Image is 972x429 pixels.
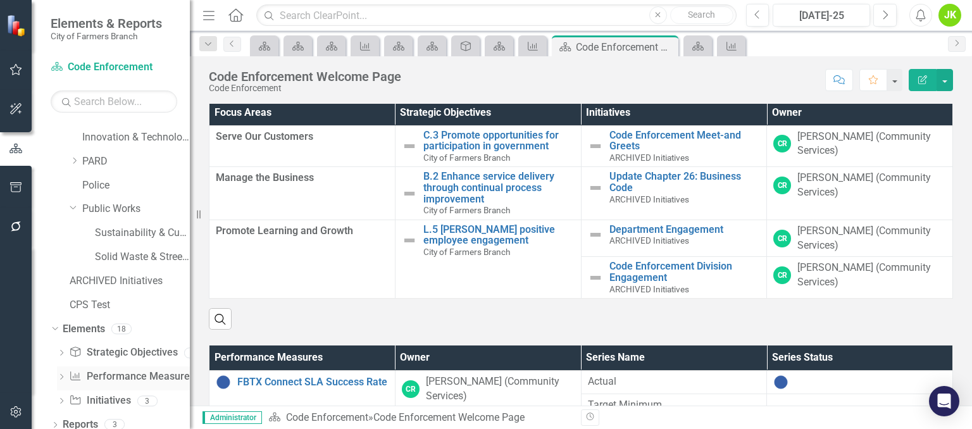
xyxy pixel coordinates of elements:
[938,4,961,27] button: JK
[609,130,761,152] a: Code Enforcement Meet-and Greets
[773,230,791,247] div: CR
[395,220,581,298] td: Double-Click to Edit Right Click for Context Menu
[209,125,396,167] td: Double-Click to Edit
[767,257,953,299] td: Double-Click to Edit
[402,380,420,398] div: CR
[95,226,190,240] a: Sustainability & Customer Success
[209,70,401,84] div: Code Enforcement Welcome Page
[773,375,788,390] img: No Information
[202,411,262,424] span: Administrator
[402,186,417,201] img: Not Defined
[581,394,767,418] td: Double-Click to Edit
[423,171,575,204] a: B.2 Enhance service delivery through continual process improvement
[82,202,190,216] a: Public Works
[670,6,733,24] button: Search
[51,60,177,75] a: Code Enforcement
[797,224,946,253] div: [PERSON_NAME] (Community Services)
[609,235,689,246] span: ARCHIVED Initiatives
[609,152,689,163] span: ARCHIVED Initiatives
[6,15,28,37] img: ClearPoint Strategy
[588,180,603,196] img: Not Defined
[70,298,190,313] a: CPS Test
[767,220,953,257] td: Double-Click to Edit
[609,284,689,294] span: ARCHIVED Initiatives
[588,398,761,413] span: Target Minimum
[609,194,689,204] span: ARCHIVED Initiatives
[423,130,575,152] a: C.3 Promote opportunities for participation in government
[51,31,162,41] small: City of Farmers Branch
[82,178,190,193] a: Police
[423,247,510,257] span: City of Farmers Branch
[423,224,575,246] a: L.5 [PERSON_NAME] positive employee engagement
[773,177,791,194] div: CR
[929,386,959,416] div: Open Intercom Messenger
[581,371,767,394] td: Double-Click to Edit
[216,224,389,239] span: Promote Learning and Growth
[63,322,105,337] a: Elements
[581,167,767,220] td: Double-Click to Edit Right Click for Context Menu
[773,4,870,27] button: [DATE]-25
[581,125,767,167] td: Double-Click to Edit Right Click for Context Menu
[209,84,401,93] div: Code Enforcement
[286,411,368,423] a: Code Enforcement
[70,274,190,289] a: ARCHIVED Initiatives
[777,8,866,23] div: [DATE]-25
[237,376,389,388] a: FBTX Connect SLA Success Rate
[395,125,581,167] td: Double-Click to Edit Right Click for Context Menu
[588,139,603,154] img: Not Defined
[69,370,194,384] a: Performance Measures
[773,135,791,152] div: CR
[402,233,417,248] img: Not Defined
[688,9,715,20] span: Search
[588,270,603,285] img: Not Defined
[373,411,525,423] div: Code Enforcement Welcome Page
[216,171,389,185] span: Manage the Business
[82,130,190,145] a: Innovation & Technology
[82,154,190,169] a: PARD
[426,375,575,404] div: [PERSON_NAME] (Community Services)
[268,411,571,425] div: »
[423,205,510,215] span: City of Farmers Branch
[51,90,177,113] input: Search Below...
[609,261,761,283] a: Code Enforcement Division Engagement
[773,266,791,284] div: CR
[576,39,675,55] div: Code Enforcement Welcome Page
[797,130,946,159] div: [PERSON_NAME] (Community Services)
[767,167,953,220] td: Double-Click to Edit
[51,16,162,31] span: Elements & Reports
[209,220,396,298] td: Double-Click to Edit
[581,257,767,299] td: Double-Click to Edit Right Click for Context Menu
[767,394,953,418] td: Double-Click to Edit
[423,152,510,163] span: City of Farmers Branch
[588,227,603,242] img: Not Defined
[609,171,761,193] a: Update Chapter 26: Business Code
[581,220,767,257] td: Double-Click to Edit Right Click for Context Menu
[797,261,946,290] div: [PERSON_NAME] (Community Services)
[256,4,736,27] input: Search ClearPoint...
[216,375,231,390] img: No Information
[184,347,204,358] div: 1
[402,139,417,154] img: Not Defined
[797,171,946,200] div: [PERSON_NAME] (Community Services)
[767,125,953,167] td: Double-Click to Edit
[609,224,761,235] a: Department Engagement
[209,167,396,220] td: Double-Click to Edit
[111,323,132,334] div: 18
[137,395,158,406] div: 3
[69,394,130,408] a: Initiatives
[767,371,953,394] td: Double-Click to Edit
[588,375,761,389] span: Actual
[216,130,389,144] span: Serve Our Customers
[69,345,177,360] a: Strategic Objectives
[395,167,581,220] td: Double-Click to Edit Right Click for Context Menu
[95,250,190,264] a: Solid Waste & Streets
